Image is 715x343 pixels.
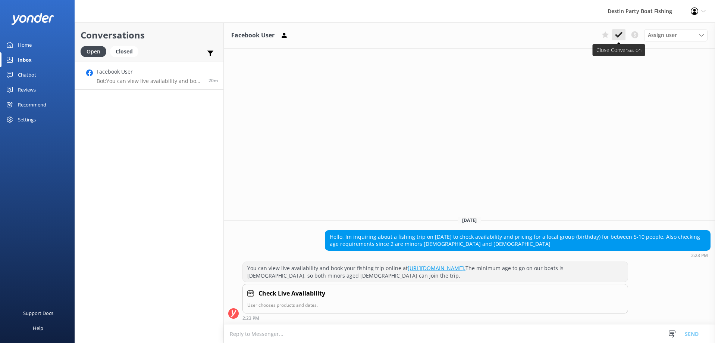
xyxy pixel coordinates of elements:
[81,28,218,42] h2: Conversations
[18,82,36,97] div: Reviews
[258,289,325,299] h4: Check Live Availability
[110,46,138,57] div: Closed
[97,68,203,76] h4: Facebook User
[691,253,708,258] strong: 2:23 PM
[33,321,43,336] div: Help
[97,78,203,84] p: Bot: You can view live availability and book your fishing trip online at [URL][DOMAIN_NAME]. The ...
[18,52,32,67] div: Inbox
[325,253,711,258] div: Oct 06 2025 02:23pm (UTC -05:00) America/Cancun
[648,31,677,39] span: Assign user
[325,231,710,250] div: Hello, Im inquiring about a fishing trip on [DATE] to check availability and pricing for a local ...
[408,265,465,272] a: [URL][DOMAIN_NAME].
[110,47,142,55] a: Closed
[644,29,708,41] div: Assign User
[18,112,36,127] div: Settings
[243,262,628,282] div: You can view live availability and book your fishing trip online at The minimum age to go on our ...
[242,316,259,321] strong: 2:23 PM
[81,47,110,55] a: Open
[18,37,32,52] div: Home
[18,67,36,82] div: Chatbot
[208,77,218,84] span: Oct 06 2025 02:23pm (UTC -05:00) America/Cancun
[18,97,46,112] div: Recommend
[81,46,106,57] div: Open
[11,13,54,25] img: yonder-white-logo.png
[458,217,481,223] span: [DATE]
[231,31,275,40] h3: Facebook User
[247,302,623,309] p: User chooses products and dates.
[242,315,628,321] div: Oct 06 2025 02:23pm (UTC -05:00) America/Cancun
[23,306,53,321] div: Support Docs
[75,62,223,90] a: Facebook UserBot:You can view live availability and book your fishing trip online at [URL][DOMAIN...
